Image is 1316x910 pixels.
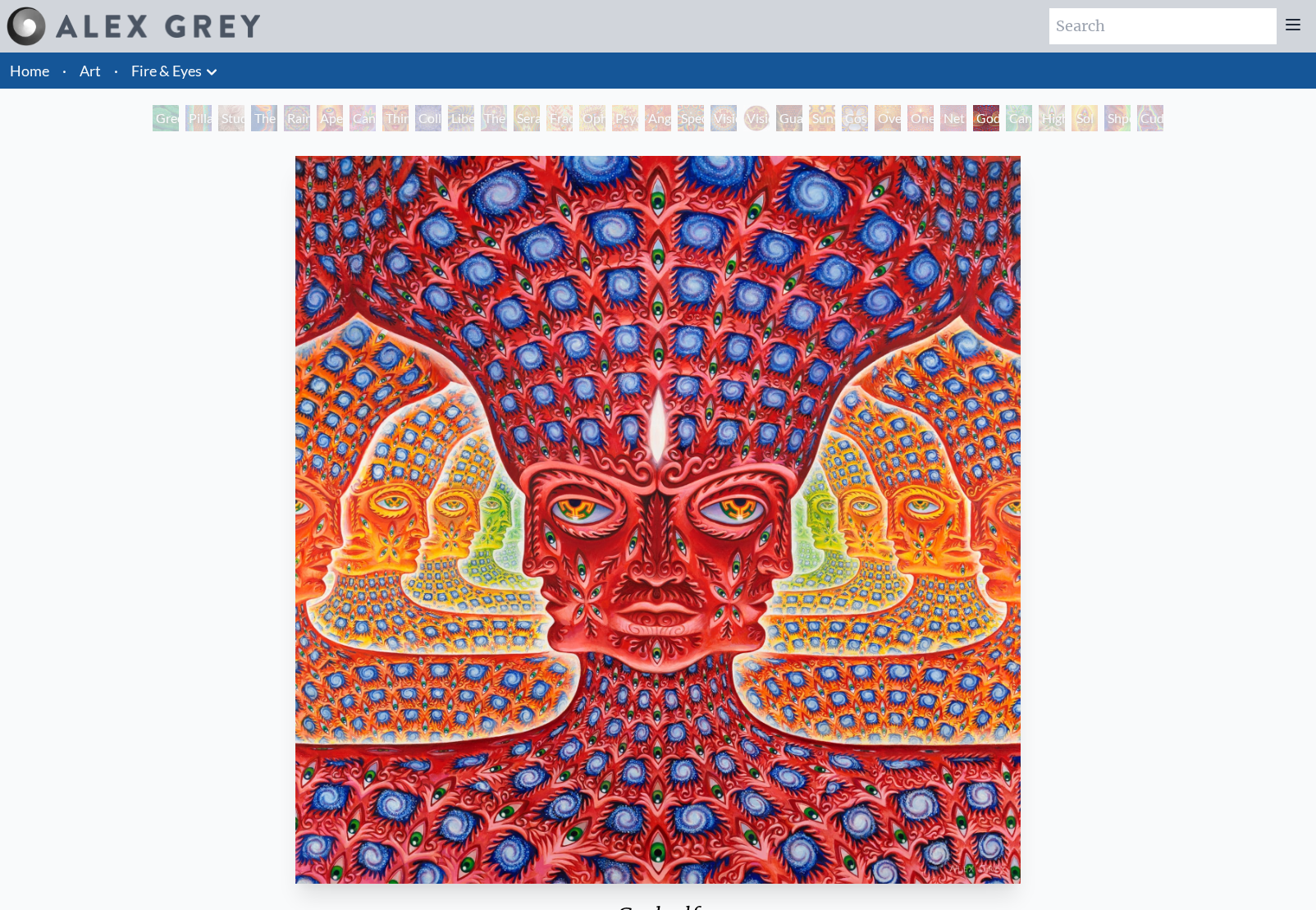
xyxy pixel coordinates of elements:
[973,105,999,131] div: Godself
[382,105,409,131] div: Third Eye Tears of Joy
[1039,105,1065,131] div: Higher Vision
[107,53,125,89] li: ·
[645,105,671,131] div: Angel Skin
[481,105,507,131] div: The Seer
[56,53,73,89] li: ·
[875,105,901,131] div: Oversoul
[218,105,244,131] div: Study for the Great Turn
[1049,8,1277,44] input: Search
[317,105,343,131] div: Aperture
[153,105,179,131] div: Green Hand
[251,105,277,131] div: The Torch
[448,105,474,131] div: Liberation Through Seeing
[776,105,802,131] div: Guardian of Infinite Vision
[612,105,638,131] div: Psychomicrograph of a Fractal Paisley Cherub Feather Tip
[579,105,605,131] div: Ophanic Eyelash
[1006,105,1032,131] div: Cannafist
[514,105,540,131] div: Seraphic Transport Docking on the Third Eye
[185,105,212,131] div: Pillar of Awareness
[546,105,573,131] div: Fractal Eyes
[10,62,49,80] a: Home
[350,105,376,131] div: Cannabis Sutra
[842,105,868,131] div: Cosmic Elf
[295,156,1021,884] img: Godself-2012-Alex-Grey-watermarked.jpeg
[743,105,770,131] div: Vision Crystal Tondo
[940,105,966,131] div: Net of Being
[711,105,737,131] div: Vision Crystal
[1104,105,1131,131] div: Shpongled
[80,59,101,82] a: Art
[678,105,704,131] div: Spectral Lotus
[415,105,441,131] div: Collective Vision
[809,105,835,131] div: Sunyata
[1137,105,1163,131] div: Cuddle
[907,105,934,131] div: One
[284,105,310,131] div: Rainbow Eye Ripple
[1072,105,1098,131] div: Sol Invictus
[131,59,202,82] a: Fire & Eyes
